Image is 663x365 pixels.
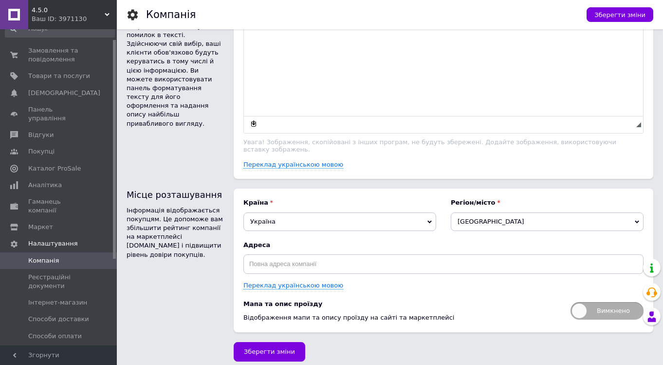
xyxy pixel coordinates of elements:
span: Реєстраційні документи [28,273,90,290]
span: Вимкнено [571,302,644,320]
span: Гаманець компанії [28,197,90,215]
div: Місце розташування [127,189,224,201]
span: Зберегти зміни [594,11,645,19]
button: Зберегти зміни [587,7,653,22]
div: Ваш ID: 3971130 [32,15,117,23]
span: Потягніть для зміни розмірів [636,122,641,127]
p: Увага! Зображення, скопійовані з інших програм, не будуть збережені. Додайте зображення, використ... [243,138,644,153]
b: Адреса [243,241,644,250]
span: Відгуки [28,131,54,139]
a: Переклад українською мовою [243,161,343,169]
div: Інформація відображається покупцям. Це допоможе вам збільшити рейтинг компанії на маркетплейсі [D... [127,206,224,259]
div: Кiлькiсть символiв [630,119,636,129]
span: Аналітика [28,181,62,190]
a: Зробити резервну копію зараз [248,118,259,129]
span: Способи доставки [28,315,89,324]
span: Компанія [28,256,59,265]
h1: Компанія [146,9,196,20]
span: Україна [243,212,436,231]
span: Інтернет-магазин [28,298,87,307]
button: Зберегти зміни [234,342,305,362]
span: Замовлення та повідомлення [28,46,90,64]
span: Способи оплати [28,332,82,341]
span: Зберегти зміни [244,348,295,355]
b: Регіон/місто [451,198,644,207]
input: Повна адреса компанії [243,254,644,274]
span: [DEMOGRAPHIC_DATA] [28,89,100,97]
span: Товари та послуги [28,72,90,80]
b: Країна [243,198,436,207]
span: Покупці [28,147,55,156]
a: Переклад українською мовою [243,282,343,289]
span: Каталог ProSale [28,164,81,173]
p: Відображення мапи та опису проїзду на сайті та маркетплейсі [243,313,561,322]
span: 4.5.0 [32,6,105,15]
span: Налаштування [28,239,78,248]
span: Маркет [28,223,53,231]
span: [GEOGRAPHIC_DATA] [451,212,644,231]
span: Панель управління [28,105,90,123]
b: Мапа та опис проїзду [243,300,561,308]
